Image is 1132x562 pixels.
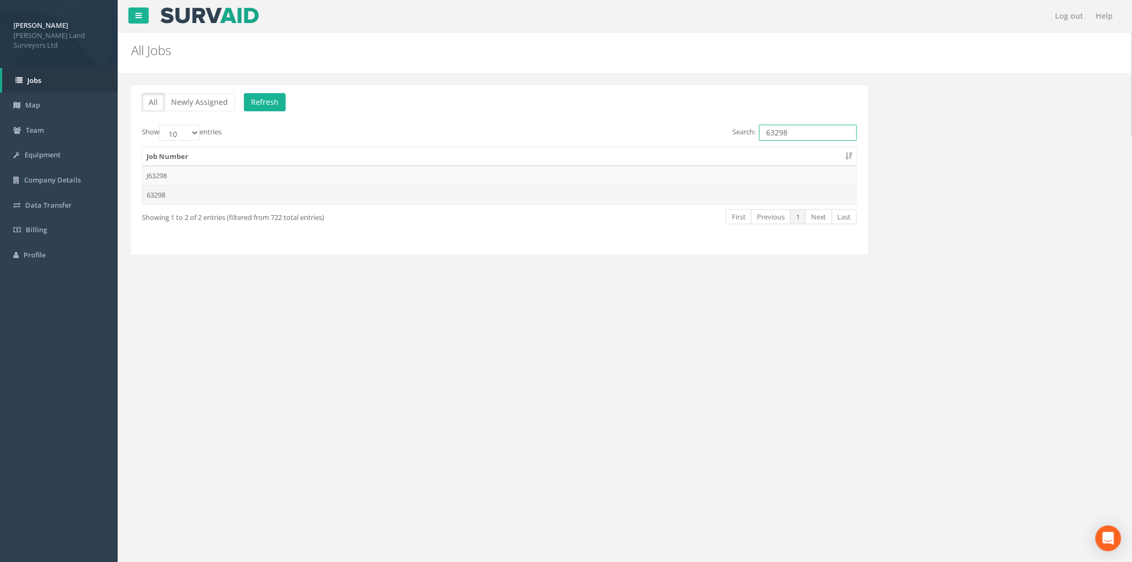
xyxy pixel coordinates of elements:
label: Search: [732,125,857,141]
a: Next [805,209,832,225]
a: First [726,209,752,225]
span: Billing [26,225,47,234]
span: [PERSON_NAME] Land Surveyors Ltd [13,31,104,50]
a: Previous [751,209,791,225]
span: Equipment [25,150,60,160]
span: Jobs [27,75,41,85]
a: Jobs [2,68,118,93]
span: Team [26,125,44,135]
input: Search: [759,125,857,141]
th: Job Number: activate to sort column ascending [142,147,856,166]
a: [PERSON_NAME] [PERSON_NAME] Land Surveyors Ltd [13,18,104,50]
span: Data Transfer [25,200,72,210]
strong: [PERSON_NAME] [13,20,68,30]
a: Last [832,209,857,225]
button: Refresh [244,93,286,111]
a: 1 [790,209,806,225]
td: J63298 [142,166,856,185]
h2: All Jobs [131,43,951,57]
label: Show entries [142,125,221,141]
span: Map [25,100,40,110]
button: All [142,93,165,111]
span: Company Details [24,175,81,185]
select: Showentries [159,125,200,141]
span: Profile [24,250,45,260]
button: Newly Assigned [164,93,235,111]
div: Showing 1 to 2 of 2 entries (filtered from 722 total entries) [142,208,431,223]
div: Open Intercom Messenger [1096,526,1121,551]
td: 63298 [142,185,856,204]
